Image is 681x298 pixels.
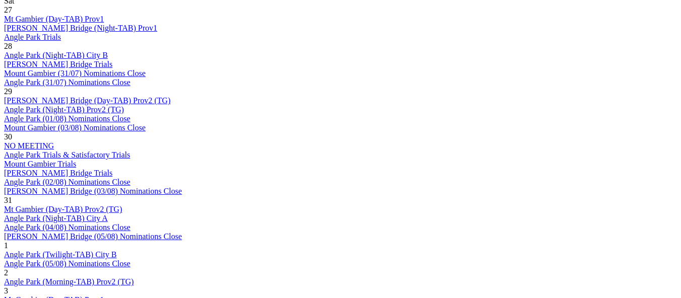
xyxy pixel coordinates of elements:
[4,15,104,23] a: Mt Gambier (Day-TAB) Prov1
[4,250,116,259] a: Angle Park (Twilight-TAB) City B
[4,232,182,241] a: [PERSON_NAME] Bridge (05/08) Nominations Close
[4,205,122,213] a: Mt Gambier (Day-TAB) Prov2 (TG)
[4,24,157,32] a: [PERSON_NAME] Bridge (Night-TAB) Prov1
[4,286,8,295] span: 3
[4,169,112,177] a: [PERSON_NAME] Bridge Trials
[4,151,130,159] a: Angle Park Trials & Satisfactory Trials
[4,141,54,150] a: NO MEETING
[4,33,61,41] a: Angle Park Trials
[4,42,12,50] span: 28
[4,123,146,132] a: Mount Gambier (03/08) Nominations Close
[4,277,134,286] a: Angle Park (Morning-TAB) Prov2 (TG)
[4,214,108,222] a: Angle Park (Night-TAB) City A
[4,114,131,123] a: Angle Park (01/08) Nominations Close
[4,51,108,59] a: Angle Park (Night-TAB) City B
[4,96,170,105] a: [PERSON_NAME] Bridge (Day-TAB) Prov2 (TG)
[4,6,12,14] span: 27
[4,87,12,96] span: 29
[4,259,131,268] a: Angle Park (05/08) Nominations Close
[4,241,8,250] span: 1
[4,187,182,195] a: [PERSON_NAME] Bridge (03/08) Nominations Close
[4,132,12,141] span: 30
[4,178,131,186] a: Angle Park (02/08) Nominations Close
[4,69,146,78] a: Mount Gambier (31/07) Nominations Close
[4,60,112,68] a: [PERSON_NAME] Bridge Trials
[4,105,124,114] a: Angle Park (Night-TAB) Prov2 (TG)
[4,78,131,87] a: Angle Park (31/07) Nominations Close
[4,160,76,168] a: Mount Gambier Trials
[4,196,12,204] span: 31
[4,268,8,277] span: 2
[4,223,131,232] a: Angle Park (04/08) Nominations Close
